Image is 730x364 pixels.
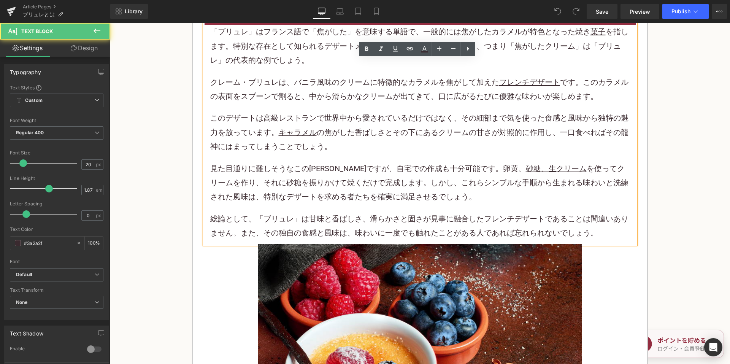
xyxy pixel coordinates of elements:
[10,346,79,354] div: Enable
[16,299,28,305] b: None
[389,55,450,64] a: フレンチデザート
[16,130,44,135] b: Regular 400
[662,4,709,19] button: Publish
[23,4,110,10] a: Article Pages
[10,84,103,91] div: Text Styles
[349,4,367,19] a: Tablet
[313,4,331,19] a: Desktop
[24,239,73,247] input: Color
[671,8,690,14] span: Publish
[367,4,386,19] a: Mobile
[704,338,722,356] div: Open Intercom Messenger
[100,189,520,218] p: 総論として、「ブリュレ」は甘味と香ばしさ、滑らかさと固さが見事に融合したフレンチデザートであることは間違いありません。また、その独自の食感と風味は、味わいに一度でも触れたことがある人であれば忘れ...
[176,155,192,164] a: 砂糖
[10,150,103,156] div: Font Size
[100,88,520,131] p: このデザートは高級レストランで世界中から愛されているだけではなく、その細部まで気を使った食感と風味から独特の魅力を放っています。 の焦がした香ばしさとその下にあるクリームの甘さが対照的に作用し、...
[16,272,32,278] i: Default
[620,4,659,19] a: Preview
[481,4,496,13] a: 菓子
[416,141,477,150] a: 砂糖、生クリーム
[169,105,207,114] a: キャラメル
[125,8,143,15] span: Library
[10,288,103,293] div: Text Transform
[630,8,650,16] span: Preview
[10,65,41,75] div: Typography
[25,97,43,104] b: Custom
[712,4,727,19] button: More
[568,4,584,19] button: Redo
[331,4,349,19] a: Laptop
[10,326,43,337] div: Text Shadow
[550,4,565,19] button: Undo
[23,11,55,17] span: ブリュレとは
[96,162,102,167] span: px
[100,139,520,181] p: 見た目通りに難しそうなこの[PERSON_NAME]ですが、自宅での作成も十分可能です。卵黄、 を使ってクリームを作り、それに を振りかけて焼くだけで完成します。しかし、これらシンプルな手順から...
[110,4,148,19] a: New Library
[10,176,103,181] div: Line Height
[10,259,103,264] div: Font
[10,201,103,207] div: Letter Spacing
[96,213,102,218] span: px
[10,118,103,123] div: Font Weight
[96,188,102,192] span: em
[85,237,103,250] div: %
[21,28,53,34] span: Text Block
[57,40,112,57] a: Design
[596,8,608,16] span: Save
[10,227,103,232] div: Text Color
[100,52,520,81] p: クレーム・ブリュレは、バニラ風味のクリームに特徴的なカラメルを焦がして加えた です。このカラメルの表面をスプーンで割ると、中から滑らかなクリームが出てきて、口に広がるたびに優雅な味わいが楽しめます。
[100,2,520,45] p: 「ブリュレ」はフランス語で「焦がした」を意味する単語で、一般的には焦がしたカラメルが特色となった焼き を指します。特別な存在として知られるデザートメニューの「クレーム・ブリュレ」、つまり「焦がし...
